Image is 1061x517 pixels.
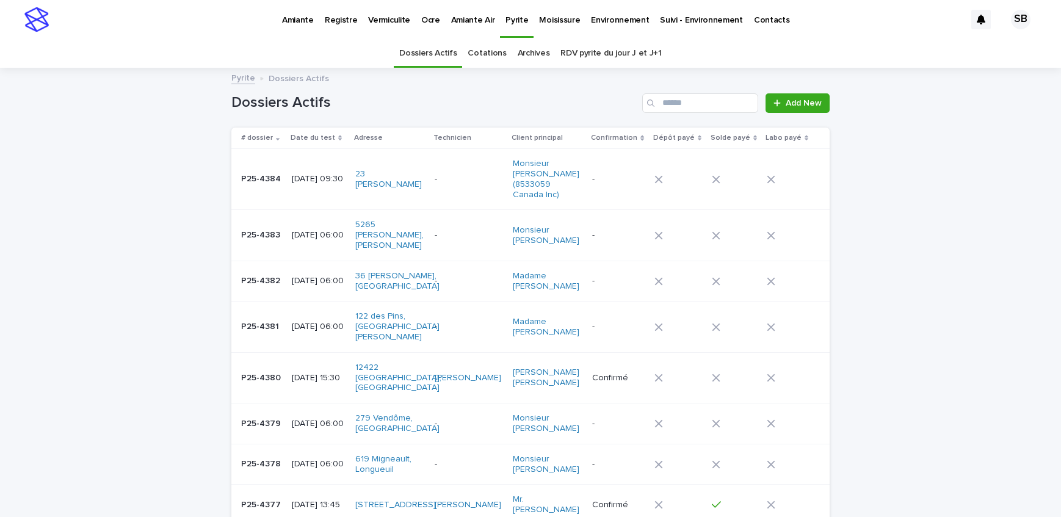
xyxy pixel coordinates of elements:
[355,413,440,434] a: 279 Vendôme, [GEOGRAPHIC_DATA]
[355,271,440,292] a: 36 [PERSON_NAME], [GEOGRAPHIC_DATA]
[355,363,441,393] a: 12422 [GEOGRAPHIC_DATA], [GEOGRAPHIC_DATA]
[435,276,502,286] p: -
[355,454,423,475] a: 619 Migneault, Longueuil
[231,444,830,485] tr: P25-4378P25-4378 [DATE] 06:00619 Migneault, Longueuil -Monsieur [PERSON_NAME] -
[241,457,283,469] p: P25-4378
[592,322,645,332] p: -
[231,70,255,84] a: Pyrite
[241,131,273,145] p: # dossier
[766,93,830,113] a: Add New
[292,322,346,332] p: [DATE] 06:00
[435,322,502,332] p: -
[241,228,283,240] p: P25-4383
[513,271,581,292] a: Madame [PERSON_NAME]
[711,131,750,145] p: Solde payé
[355,311,440,342] a: 122 des Pins, [GEOGRAPHIC_DATA][PERSON_NAME]
[24,7,49,32] img: stacker-logo-s-only.png
[513,317,581,338] a: Madame [PERSON_NAME]
[435,500,501,510] a: [PERSON_NAME]
[241,497,283,510] p: P25-4377
[231,149,830,210] tr: P25-4384P25-4384 [DATE] 09:3023 [PERSON_NAME] -Monsieur [PERSON_NAME] (8533059 Canada Inc) -
[292,276,346,286] p: [DATE] 06:00
[766,131,802,145] p: Labo payé
[513,367,581,388] a: [PERSON_NAME] [PERSON_NAME]
[292,459,346,469] p: [DATE] 06:00
[435,373,501,383] a: [PERSON_NAME]
[592,373,645,383] p: Confirmé
[435,174,502,184] p: -
[513,159,581,200] a: Monsieur [PERSON_NAME] (8533059 Canada Inc)
[231,403,830,444] tr: P25-4379P25-4379 [DATE] 06:00279 Vendôme, [GEOGRAPHIC_DATA] -Monsieur [PERSON_NAME] -
[231,94,637,112] h1: Dossiers Actifs
[653,131,695,145] p: Dépôt payé
[592,230,645,240] p: -
[231,210,830,261] tr: P25-4383P25-4383 [DATE] 06:005265 [PERSON_NAME], [PERSON_NAME] -Monsieur [PERSON_NAME] -
[560,39,662,68] a: RDV pyrite du jour J et J+1
[292,174,346,184] p: [DATE] 09:30
[592,174,645,184] p: -
[591,131,637,145] p: Confirmation
[231,352,830,403] tr: P25-4380P25-4380 [DATE] 15:3012422 [GEOGRAPHIC_DATA], [GEOGRAPHIC_DATA] [PERSON_NAME] [PERSON_NAM...
[592,419,645,429] p: -
[355,220,424,250] a: 5265 [PERSON_NAME], [PERSON_NAME]
[512,131,563,145] p: Client principal
[231,261,830,302] tr: P25-4382P25-4382 [DATE] 06:0036 [PERSON_NAME], [GEOGRAPHIC_DATA] -Madame [PERSON_NAME] -
[241,273,283,286] p: P25-4382
[292,500,346,510] p: [DATE] 13:45
[241,319,281,332] p: P25-4381
[355,500,436,510] a: [STREET_ADDRESS]
[241,416,283,429] p: P25-4379
[433,131,471,145] p: Technicien
[269,71,329,84] p: Dossiers Actifs
[355,169,423,190] a: 23 [PERSON_NAME]
[1011,10,1030,29] div: SB
[399,39,457,68] a: Dossiers Actifs
[241,371,283,383] p: P25-4380
[435,419,502,429] p: -
[786,99,822,107] span: Add New
[354,131,383,145] p: Adresse
[435,459,502,469] p: -
[518,39,550,68] a: Archives
[292,230,346,240] p: [DATE] 06:00
[513,225,581,246] a: Monsieur [PERSON_NAME]
[291,131,335,145] p: Date du test
[592,276,645,286] p: -
[468,39,506,68] a: Cotations
[241,172,283,184] p: P25-4384
[642,93,758,113] input: Search
[513,413,581,434] a: Monsieur [PERSON_NAME]
[513,454,581,475] a: Monsieur [PERSON_NAME]
[292,373,346,383] p: [DATE] 15:30
[292,419,346,429] p: [DATE] 06:00
[435,230,502,240] p: -
[231,302,830,352] tr: P25-4381P25-4381 [DATE] 06:00122 des Pins, [GEOGRAPHIC_DATA][PERSON_NAME] -Madame [PERSON_NAME] -
[592,459,645,469] p: -
[592,500,645,510] p: Confirmé
[513,494,581,515] a: Mr. [PERSON_NAME]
